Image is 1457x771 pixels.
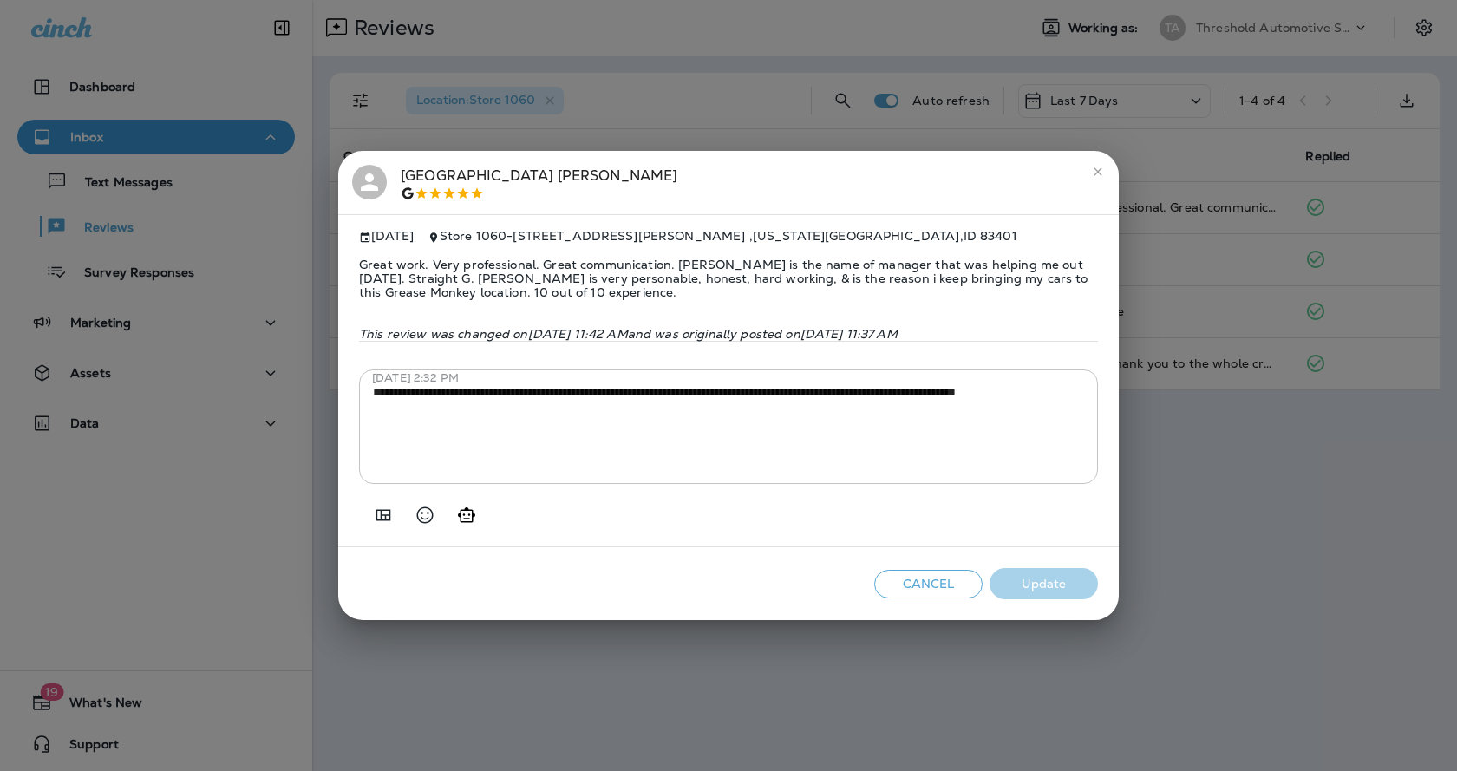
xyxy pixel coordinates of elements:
[440,228,1017,244] span: Store 1060 - [STREET_ADDRESS][PERSON_NAME] , [US_STATE][GEOGRAPHIC_DATA] , ID 83401
[401,165,677,201] div: [GEOGRAPHIC_DATA] [PERSON_NAME]
[359,229,414,244] span: [DATE]
[628,326,898,342] span: and was originally posted on [DATE] 11:37 AM
[359,244,1098,313] span: Great work. Very professional. Great communication. [PERSON_NAME] is the name of manager that was...
[408,498,442,533] button: Select an emoji
[359,327,1098,341] p: This review was changed on [DATE] 11:42 AM
[874,570,983,598] button: Cancel
[1084,158,1112,186] button: close
[366,498,401,533] button: Add in a premade template
[449,498,484,533] button: Generate AI response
